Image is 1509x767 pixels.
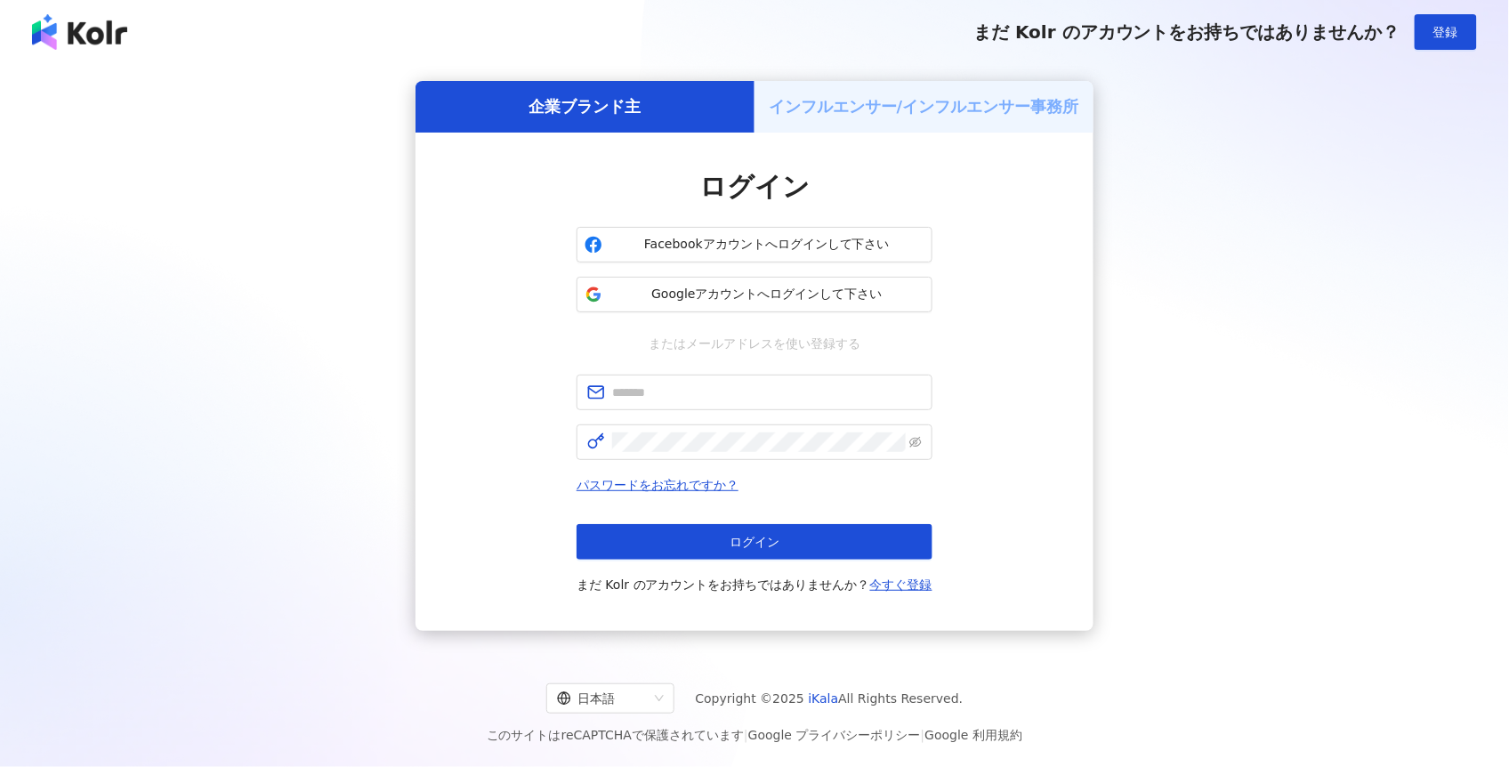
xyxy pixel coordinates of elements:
[32,14,127,50] img: logo
[577,478,738,492] a: パスワードをお忘れですか？
[1433,25,1458,39] span: 登録
[909,436,922,448] span: eye-invisible
[748,728,921,742] a: Google プライバシーポリシー
[924,728,1022,742] a: Google 利用規約
[636,334,873,353] span: またはメールアドレスを使い登録する
[696,688,964,709] span: Copyright © 2025 All Rights Reserved.
[487,724,1023,746] span: このサイトはreCAPTCHAで保護されています
[609,286,924,303] span: Googleアカウントへログインして下さい
[529,95,642,117] h5: 企業ブランド主
[1415,14,1477,50] button: 登録
[870,577,932,592] a: 今すぐ登録
[577,227,932,262] button: Facebookアカウントへログインして下さい
[730,535,779,549] span: ログイン
[809,691,839,706] a: iKala
[577,524,932,560] button: ログイン
[744,728,748,742] span: |
[973,21,1400,43] span: まだ Kolr のアカウントをお持ちではありませんか？
[557,684,648,713] div: 日本語
[577,574,932,595] span: まだ Kolr のアカウントをお持ちではありませんか？
[577,277,932,312] button: Googleアカウントへログインして下さい
[699,171,810,202] span: ログイン
[921,728,925,742] span: |
[609,236,924,254] span: Facebookアカウントへログインして下さい
[769,95,1079,117] h5: インフルエンサー/インフルエンサー事務所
